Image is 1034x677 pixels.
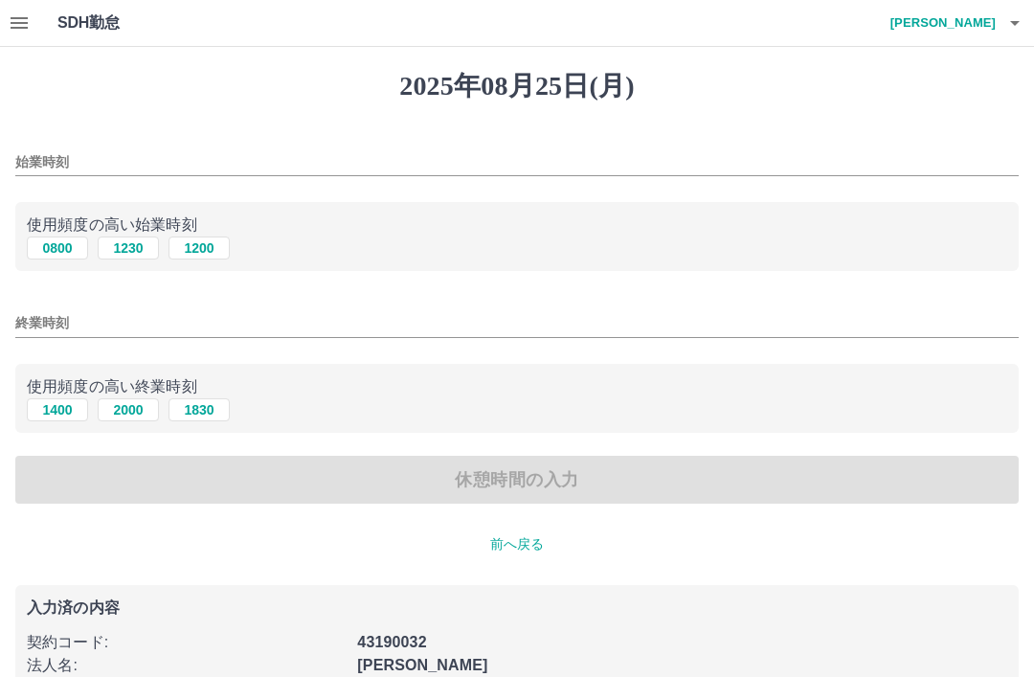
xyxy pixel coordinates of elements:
[169,398,230,421] button: 1830
[98,398,159,421] button: 2000
[15,534,1019,554] p: 前へ戻る
[27,398,88,421] button: 1400
[27,214,1007,237] p: 使用頻度の高い始業時刻
[27,600,1007,616] p: 入力済の内容
[27,237,88,260] button: 0800
[27,375,1007,398] p: 使用頻度の高い終業時刻
[27,654,346,677] p: 法人名 :
[98,237,159,260] button: 1230
[27,631,346,654] p: 契約コード :
[357,657,487,673] b: [PERSON_NAME]
[169,237,230,260] button: 1200
[357,634,426,650] b: 43190032
[15,70,1019,102] h1: 2025年08月25日(月)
